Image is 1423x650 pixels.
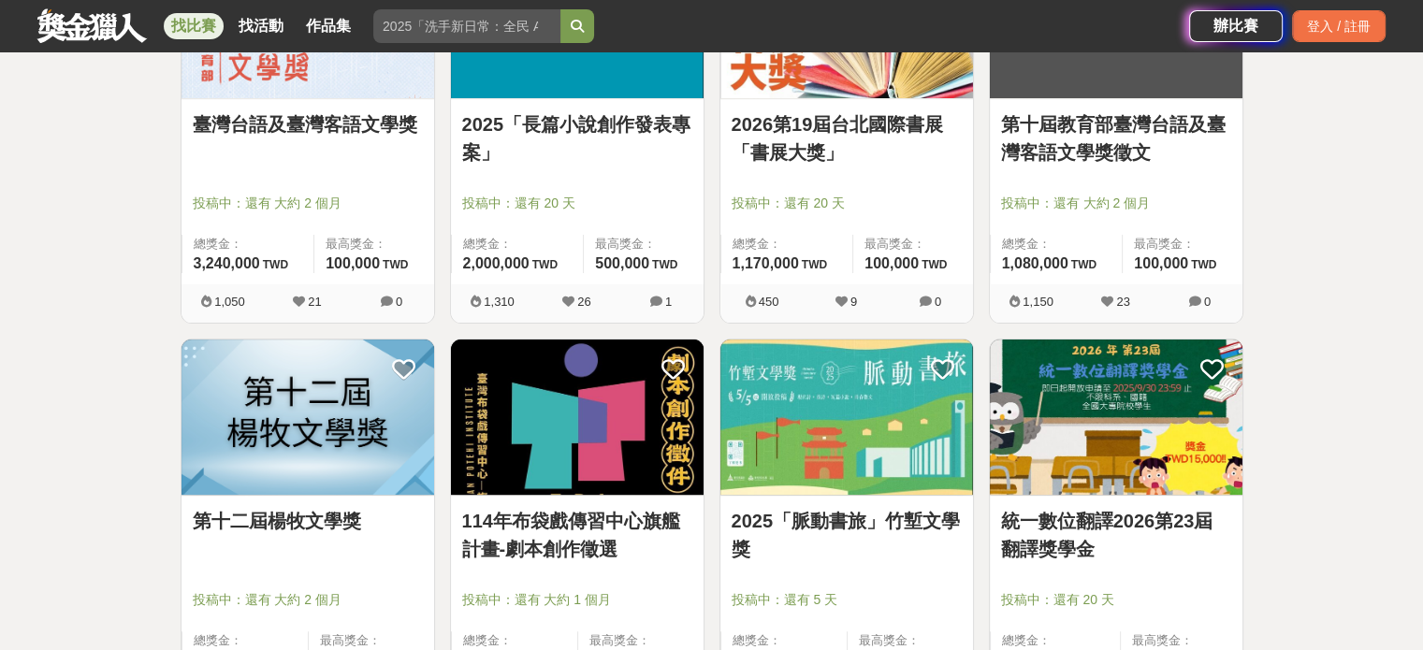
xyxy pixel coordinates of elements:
span: 投稿中：還有 大約 2 個月 [193,590,423,610]
span: 投稿中：還有 大約 2 個月 [193,194,423,213]
span: TWD [1191,258,1216,271]
span: 投稿中：還有 20 天 [732,194,962,213]
span: 100,000 [326,255,380,271]
span: TWD [263,258,288,271]
a: Cover Image [990,339,1242,497]
a: 作品集 [298,13,358,39]
span: 9 [850,295,857,309]
span: 投稿中：還有 20 天 [462,194,692,213]
span: 最高獎金： [320,631,423,650]
input: 2025「洗手新日常：全民 ALL IN」洗手歌全台徵選 [373,9,560,43]
img: Cover Image [990,339,1242,496]
span: 最高獎金： [589,631,692,650]
span: 總獎金： [194,235,303,253]
span: 投稿中：還有 大約 2 個月 [1001,194,1231,213]
a: 2026第19屆台北國際書展「書展大獎」 [732,110,962,166]
img: Cover Image [182,339,434,496]
span: 100,000 [864,255,919,271]
span: 投稿中：還有 20 天 [1001,590,1231,610]
span: 總獎金： [733,235,842,253]
div: 登入 / 註冊 [1292,10,1386,42]
span: 1,050 [214,295,245,309]
span: 3,240,000 [194,255,260,271]
span: 1,080,000 [1002,255,1068,271]
span: TWD [802,258,827,271]
span: 總獎金： [733,631,835,650]
span: TWD [1071,258,1096,271]
span: 1,150 [1023,295,1053,309]
span: 總獎金： [463,235,573,253]
a: Cover Image [451,339,704,497]
a: 2025「長篇小說創作發表專案」 [462,110,692,166]
span: TWD [652,258,677,271]
span: 1 [665,295,672,309]
span: 1,170,000 [733,255,799,271]
span: TWD [532,258,558,271]
span: 26 [577,295,590,309]
span: 2,000,000 [463,255,530,271]
span: 0 [935,295,941,309]
span: 最高獎金： [595,235,691,253]
a: 第十二屆楊牧文學獎 [193,507,423,535]
span: 總獎金： [194,631,297,650]
span: 投稿中：還有 大約 1 個月 [462,590,692,610]
span: 450 [759,295,779,309]
span: 最高獎金： [1132,631,1231,650]
a: 114年布袋戲傳習中心旗艦計畫-劇本創作徵選 [462,507,692,563]
span: 100,000 [1134,255,1188,271]
span: 總獎金： [463,631,566,650]
a: 統一數位翻譯2026第23屆翻譯獎學金 [1001,507,1231,563]
a: 臺灣台語及臺灣客語文學獎 [193,110,423,138]
img: Cover Image [451,339,704,496]
a: 找活動 [231,13,291,39]
a: 辦比賽 [1189,10,1283,42]
span: 0 [1204,295,1211,309]
a: Cover Image [720,339,973,497]
span: 最高獎金： [1134,235,1230,253]
span: 投稿中：還有 5 天 [732,590,962,610]
a: 第十屆教育部臺灣台語及臺灣客語文學獎徵文 [1001,110,1231,166]
span: 總獎金： [1002,235,1111,253]
img: Cover Image [720,339,973,496]
a: 2025「脈動書旅」竹塹文學獎 [732,507,962,563]
span: TWD [383,258,408,271]
a: Cover Image [182,339,434,497]
span: 500,000 [595,255,649,271]
span: 21 [308,295,321,309]
span: TWD [922,258,947,271]
span: 23 [1116,295,1129,309]
span: 總獎金： [1002,631,1109,650]
span: 1,310 [484,295,515,309]
span: 0 [396,295,402,309]
a: 找比賽 [164,13,224,39]
span: 最高獎金： [864,235,961,253]
span: 最高獎金： [859,631,962,650]
span: 最高獎金： [326,235,422,253]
